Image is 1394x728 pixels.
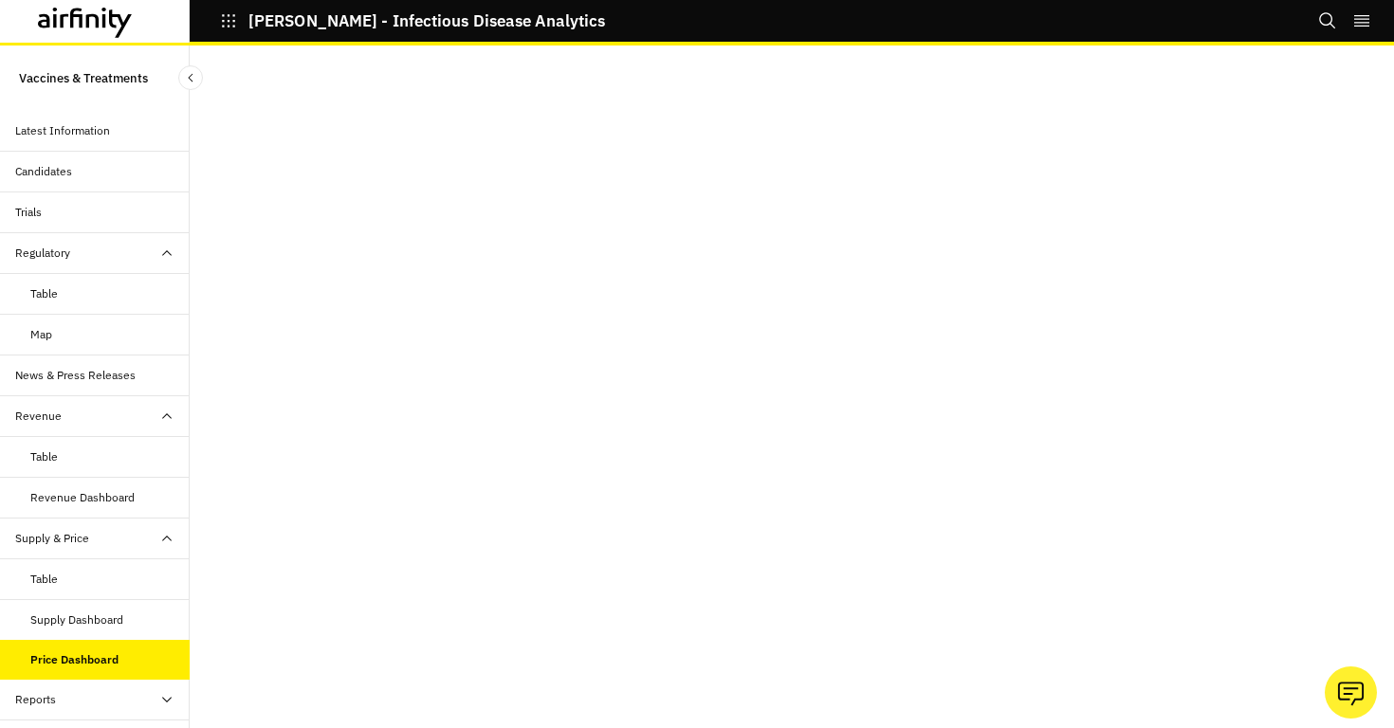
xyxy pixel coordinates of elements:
div: Reports [15,691,56,708]
button: Search [1318,5,1337,37]
div: Latest Information [15,122,110,139]
div: Supply Dashboard [30,611,123,628]
div: Map [30,326,52,343]
div: Regulatory [15,245,70,262]
button: [PERSON_NAME] - Infectious Disease Analytics [220,5,605,37]
button: Ask our analysts [1325,666,1377,719]
p: [PERSON_NAME] - Infectious Disease Analytics [248,12,605,29]
div: Table [30,571,58,588]
div: Price Dashboard [30,651,119,668]
div: Revenue Dashboard [30,489,135,506]
div: Revenue [15,408,62,425]
div: Trials [15,204,42,221]
button: Close Sidebar [178,65,203,90]
div: Table [30,285,58,302]
p: Vaccines & Treatments [19,61,148,96]
div: News & Press Releases [15,367,136,384]
div: Candidates [15,163,72,180]
div: Table [30,448,58,465]
div: Supply & Price [15,530,89,547]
